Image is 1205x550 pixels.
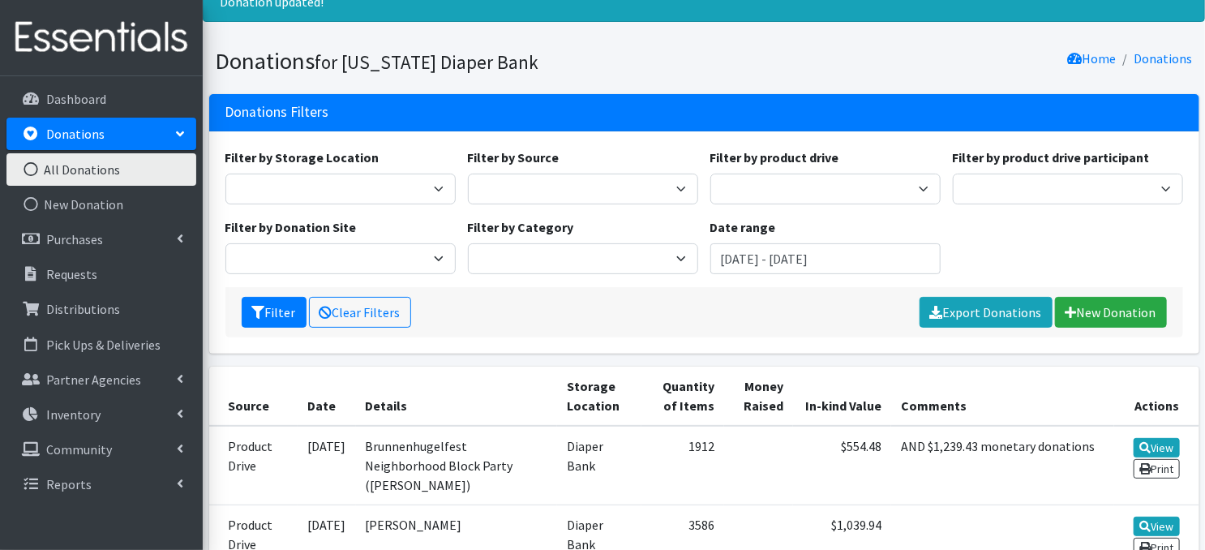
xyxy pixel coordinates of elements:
a: Inventory [6,398,196,431]
button: Filter [242,297,307,328]
a: Purchases [6,223,196,256]
h3: Donations Filters [225,104,329,121]
small: for [US_STATE] Diaper Bank [315,50,539,74]
p: Reports [46,476,92,492]
th: In-kind Value [793,367,891,426]
td: [DATE] [298,426,356,505]
th: Actions [1114,367,1199,426]
a: New Donation [1055,297,1167,328]
a: View [1134,438,1180,458]
a: Home [1068,50,1117,67]
label: Date range [710,217,776,237]
p: Requests [46,266,97,282]
th: Date [298,367,356,426]
h1: Donations [216,47,698,75]
th: Source [209,367,298,426]
a: Dashboard [6,83,196,115]
a: Reports [6,468,196,501]
td: $554.48 [793,426,891,505]
a: View [1134,517,1180,536]
label: Filter by product drive [710,148,839,167]
input: January 1, 2011 - December 31, 2011 [710,243,941,274]
a: Partner Agencies [6,363,196,396]
a: Export Donations [920,297,1053,328]
label: Filter by Source [468,148,560,167]
p: Donations [46,126,105,142]
label: Filter by Donation Site [225,217,357,237]
p: Pick Ups & Deliveries [46,337,161,353]
p: Partner Agencies [46,372,141,388]
td: 1912 [641,426,725,505]
td: Diaper Bank [557,426,641,505]
a: Distributions [6,293,196,325]
td: AND $1,239.43 monetary donations [891,426,1113,505]
p: Community [46,441,112,458]
p: Dashboard [46,91,106,107]
th: Money Raised [724,367,792,426]
th: Quantity of Items [641,367,725,426]
p: Purchases [46,231,103,247]
th: Comments [891,367,1113,426]
label: Filter by Category [468,217,574,237]
a: Print [1134,459,1180,479]
a: Community [6,433,196,466]
td: Product Drive [209,426,298,505]
a: Donations [6,118,196,150]
th: Storage Location [557,367,641,426]
a: Pick Ups & Deliveries [6,329,196,361]
td: Brunnenhugelfest Neighborhood Block Party ([PERSON_NAME]) [356,426,558,505]
th: Details [356,367,558,426]
a: New Donation [6,188,196,221]
a: Donations [1134,50,1193,67]
a: All Donations [6,153,196,186]
label: Filter by Storage Location [225,148,380,167]
p: Inventory [46,406,101,423]
label: Filter by product drive participant [953,148,1150,167]
p: Distributions [46,301,120,317]
img: HumanEssentials [6,11,196,65]
a: Clear Filters [309,297,411,328]
a: Requests [6,258,196,290]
